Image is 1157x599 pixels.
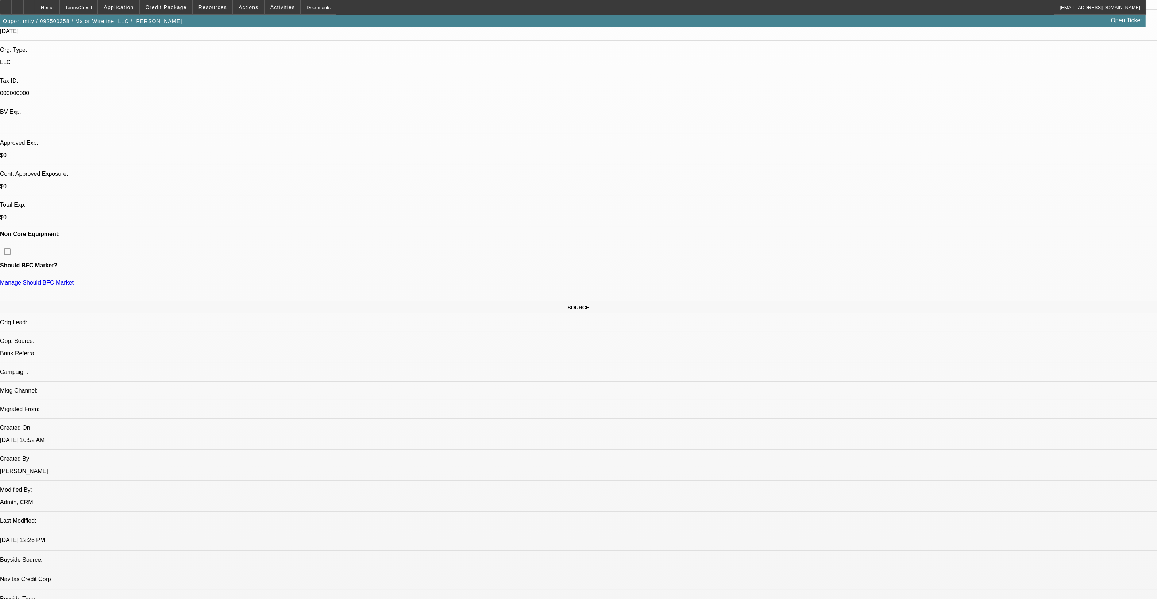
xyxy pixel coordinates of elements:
span: Application [104,4,134,10]
span: Resources [198,4,227,10]
button: Resources [193,0,232,14]
span: Credit Package [146,4,187,10]
span: Actions [239,4,259,10]
button: Application [98,0,139,14]
button: Actions [233,0,264,14]
span: Opportunity / 092500358 / Major Wireline, LLC / [PERSON_NAME] [3,18,182,24]
button: Credit Package [140,0,192,14]
a: Open Ticket [1108,14,1145,27]
span: SOURCE [568,305,590,310]
span: Activities [270,4,295,10]
button: Activities [265,0,301,14]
